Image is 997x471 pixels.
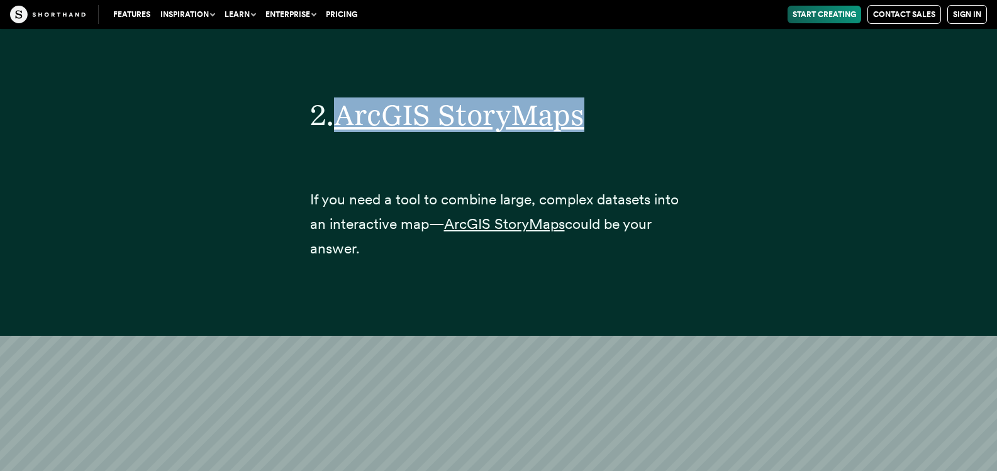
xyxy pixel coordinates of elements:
span: If you need a tool to combine large, complex datasets into an interactive map— [310,191,679,233]
a: Features [108,6,155,23]
button: Inspiration [155,6,220,23]
a: ArcGIS StoryMaps [444,215,565,233]
button: Enterprise [260,6,321,23]
a: Contact Sales [867,5,941,24]
a: Start Creating [788,6,861,23]
span: could be your answer. [310,215,651,257]
a: Sign in [947,5,987,24]
a: Pricing [321,6,362,23]
span: 2. [310,97,334,132]
img: The Craft [10,6,86,23]
a: ArcGIS StoryMaps [334,97,584,132]
button: Learn [220,6,260,23]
